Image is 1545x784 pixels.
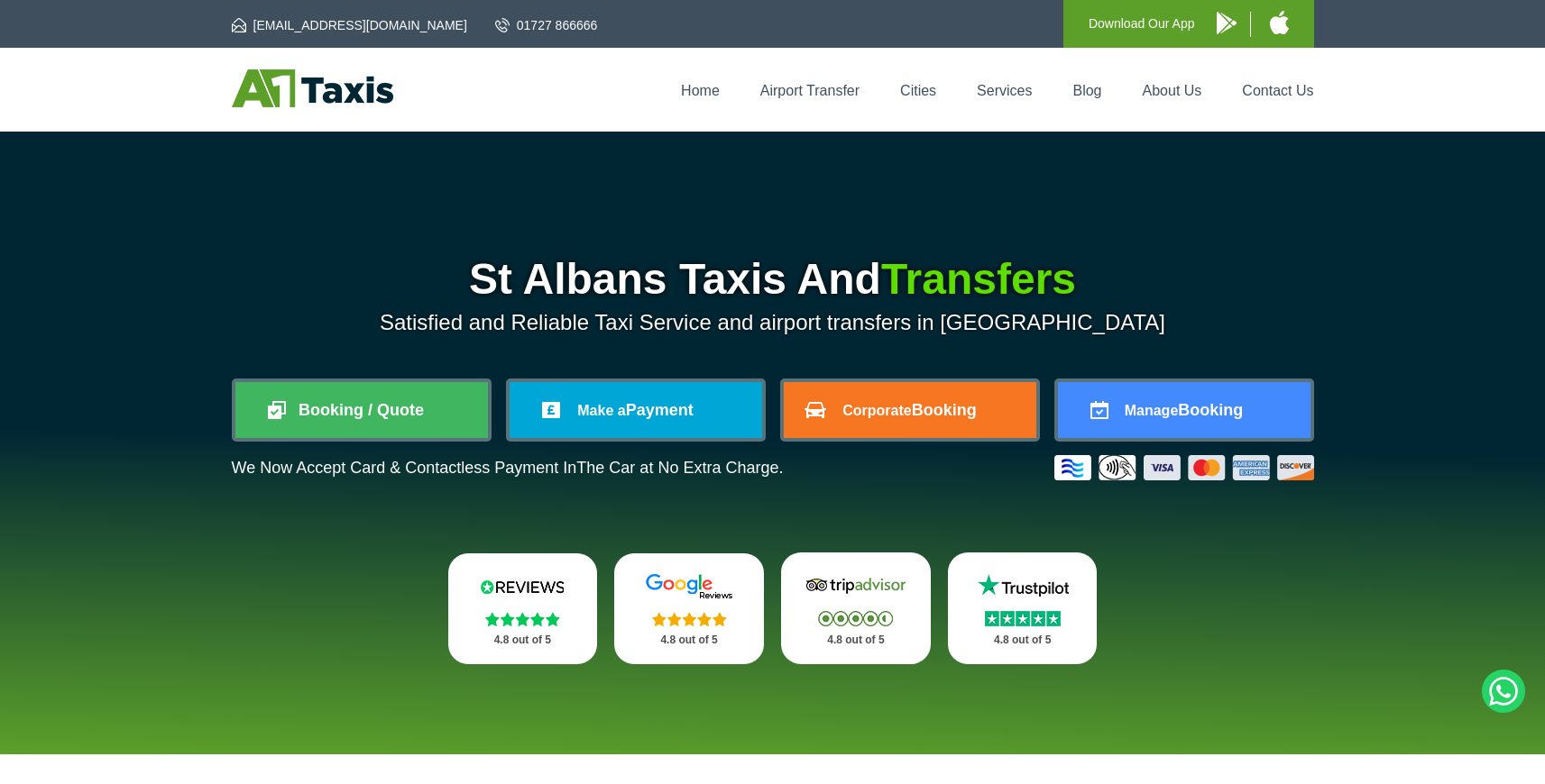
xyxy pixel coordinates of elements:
a: ManageBooking [1058,382,1310,438]
a: 01727 866666 [495,16,598,34]
img: Stars [652,612,727,626]
p: Download Our App [1089,13,1195,35]
img: Trustpilot [969,572,1077,599]
a: Trustpilot Stars 4.8 out of 5 [948,552,1098,664]
a: Booking / Quote [235,382,488,438]
p: Satisfied and Reliable Taxi Service and airport transfers in [GEOGRAPHIC_DATA] [232,310,1314,335]
img: Credit And Debit Cards [1054,455,1314,480]
a: Reviews.io Stars 4.8 out of 5 [448,553,598,664]
img: Stars [985,611,1061,626]
img: Tripadvisor [802,572,910,599]
a: Google Stars 4.8 out of 5 [614,553,764,664]
a: Airport Transfer [760,83,860,98]
span: Make a [577,403,625,418]
p: 4.8 out of 5 [634,629,744,652]
img: A1 Taxis Android App [1217,12,1237,34]
img: Reviews.io [468,573,576,600]
img: Stars [485,612,560,626]
span: Corporate [842,403,911,418]
a: About Us [1143,83,1202,98]
p: We Now Accept Card & Contactless Payment In [232,459,784,478]
span: Transfers [881,255,1076,303]
a: Make aPayment [510,382,762,438]
p: 4.8 out of 5 [801,629,911,652]
span: Manage [1125,403,1179,418]
img: Stars [818,611,893,626]
img: A1 Taxis iPhone App [1270,11,1289,34]
a: Home [681,83,720,98]
h1: St Albans Taxis And [232,258,1314,301]
p: 4.8 out of 5 [468,629,578,652]
a: Contact Us [1242,83,1313,98]
img: A1 Taxis St Albans LTD [232,69,393,107]
span: The Car at No Extra Charge. [576,459,783,477]
a: Cities [900,83,936,98]
a: Services [977,83,1032,98]
a: CorporateBooking [784,382,1036,438]
a: Blog [1072,83,1101,98]
a: Tripadvisor Stars 4.8 out of 5 [781,552,931,664]
p: 4.8 out of 5 [968,629,1078,652]
img: Google [635,573,743,600]
a: [EMAIL_ADDRESS][DOMAIN_NAME] [232,16,467,34]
